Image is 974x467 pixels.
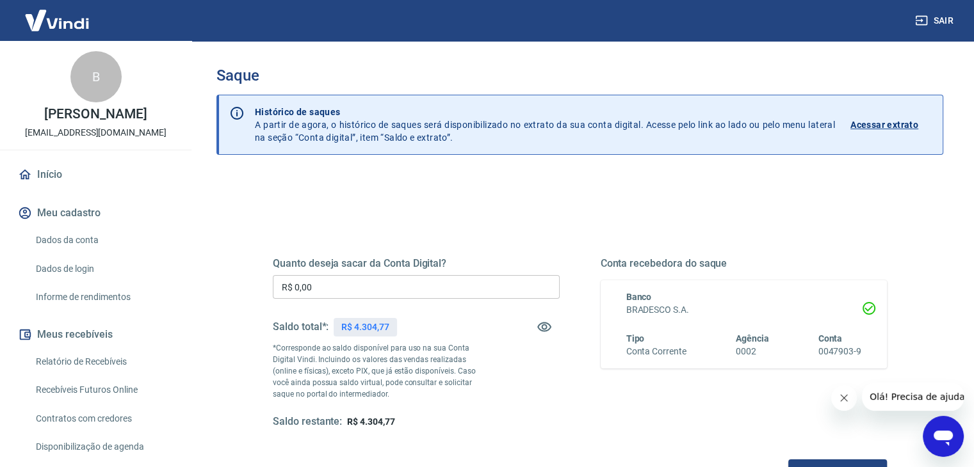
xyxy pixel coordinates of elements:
[15,161,176,189] a: Início
[70,51,122,102] div: B
[31,227,176,253] a: Dados da conta
[44,107,147,121] p: [PERSON_NAME]
[255,106,835,144] p: A partir de agora, o histórico de saques será disponibilizado no extrato da sua conta digital. Ac...
[15,199,176,227] button: Meu cadastro
[31,284,176,310] a: Informe de rendimentos
[850,118,918,131] p: Acessar extrato
[818,345,861,358] h6: 0047903-9
[736,333,769,344] span: Agência
[15,1,99,40] img: Vindi
[31,349,176,375] a: Relatório de Recebíveis
[913,9,959,33] button: Sair
[923,416,964,457] iframe: Botão para abrir a janela de mensagens
[273,321,329,333] h5: Saldo total*:
[831,385,857,411] iframe: Fechar mensagem
[341,321,389,334] p: R$ 4.304,77
[31,434,176,460] a: Disponibilização de agenda
[736,345,769,358] h6: 0002
[31,256,176,282] a: Dados de login
[15,321,176,349] button: Meus recebíveis
[273,257,560,270] h5: Quanto deseja sacar da Conta Digital?
[626,345,686,358] h6: Conta Corrente
[31,406,176,432] a: Contratos com credores
[626,303,862,317] h6: BRADESCO S.A.
[601,257,888,270] h5: Conta recebedora do saque
[255,106,835,118] p: Histórico de saques
[8,9,108,19] span: Olá! Precisa de ajuda?
[273,415,342,429] h5: Saldo restante:
[31,377,176,403] a: Recebíveis Futuros Online
[850,106,932,144] a: Acessar extrato
[273,342,488,400] p: *Corresponde ao saldo disponível para uso na sua Conta Digital Vindi. Incluindo os valores das ve...
[626,292,652,302] span: Banco
[25,126,166,139] p: [EMAIL_ADDRESS][DOMAIN_NAME]
[347,416,394,427] span: R$ 4.304,77
[818,333,842,344] span: Conta
[216,67,943,84] h3: Saque
[862,383,964,411] iframe: Mensagem da empresa
[626,333,645,344] span: Tipo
